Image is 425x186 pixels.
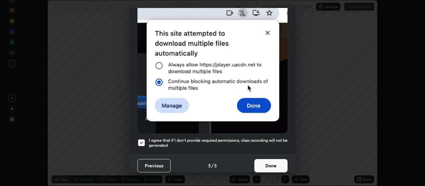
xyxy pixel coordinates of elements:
[137,159,171,172] button: Previous
[212,162,213,169] h4: /
[214,162,217,169] h4: 5
[254,159,288,172] button: Done
[149,138,288,148] h5: I agree that if I don't provide required permissions, class recording will not be generated
[208,162,211,169] h4: 5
